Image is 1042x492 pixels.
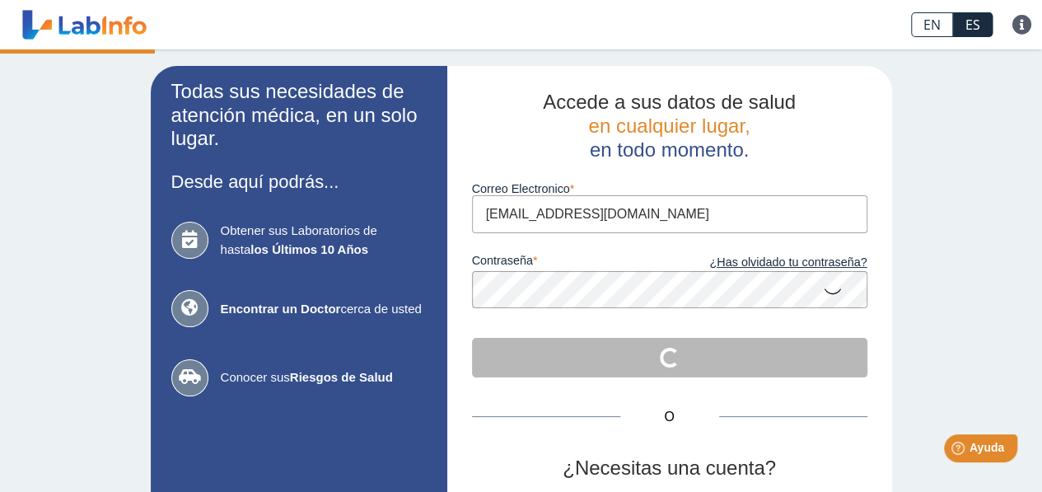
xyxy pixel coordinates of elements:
label: contraseña [472,254,670,272]
a: EN [911,12,953,37]
span: cerca de usted [221,300,427,319]
span: en todo momento. [590,138,749,161]
span: Accede a sus datos de salud [543,91,796,113]
a: ¿Has olvidado tu contraseña? [670,254,867,272]
label: Correo Electronico [472,182,867,195]
h3: Desde aquí podrás... [171,171,427,192]
b: los Últimos 10 Años [250,242,368,256]
span: en cualquier lugar, [588,115,750,137]
a: ES [953,12,993,37]
span: Conocer sus [221,368,427,387]
h2: Todas sus necesidades de atención médica, en un solo lugar. [171,80,427,151]
b: Encontrar un Doctor [221,302,341,316]
span: Obtener sus Laboratorios de hasta [221,222,427,259]
b: Riesgos de Salud [290,370,393,384]
h2: ¿Necesitas una cuenta? [472,457,867,480]
span: O [620,407,719,427]
iframe: Help widget launcher [895,428,1024,474]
